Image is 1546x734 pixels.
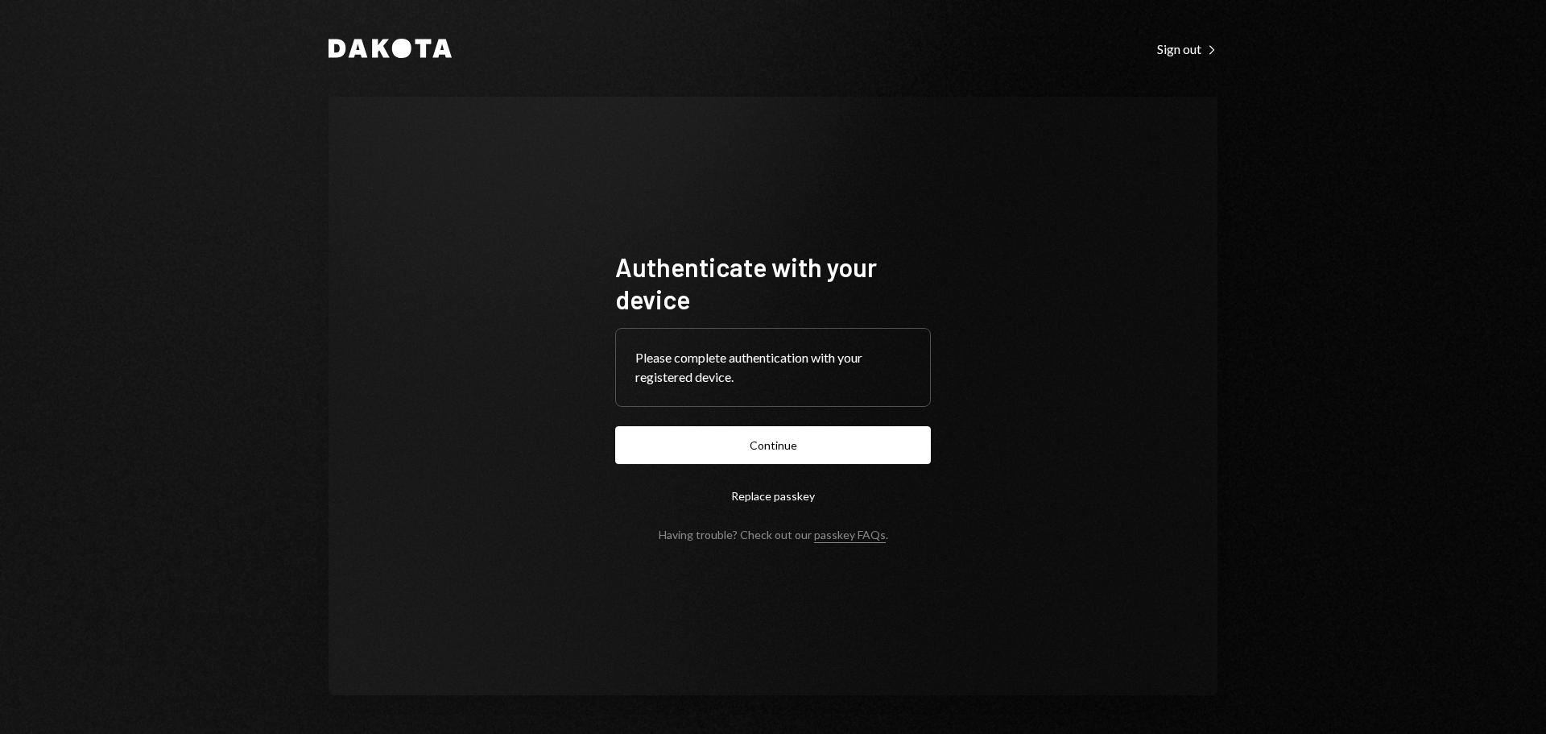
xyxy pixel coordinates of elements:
[615,426,931,464] button: Continue
[814,528,886,543] a: passkey FAQs
[1157,41,1217,57] div: Sign out
[659,528,888,541] div: Having trouble? Check out our .
[1157,39,1217,57] a: Sign out
[615,251,931,315] h1: Authenticate with your device
[635,348,911,387] div: Please complete authentication with your registered device.
[615,477,931,515] button: Replace passkey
